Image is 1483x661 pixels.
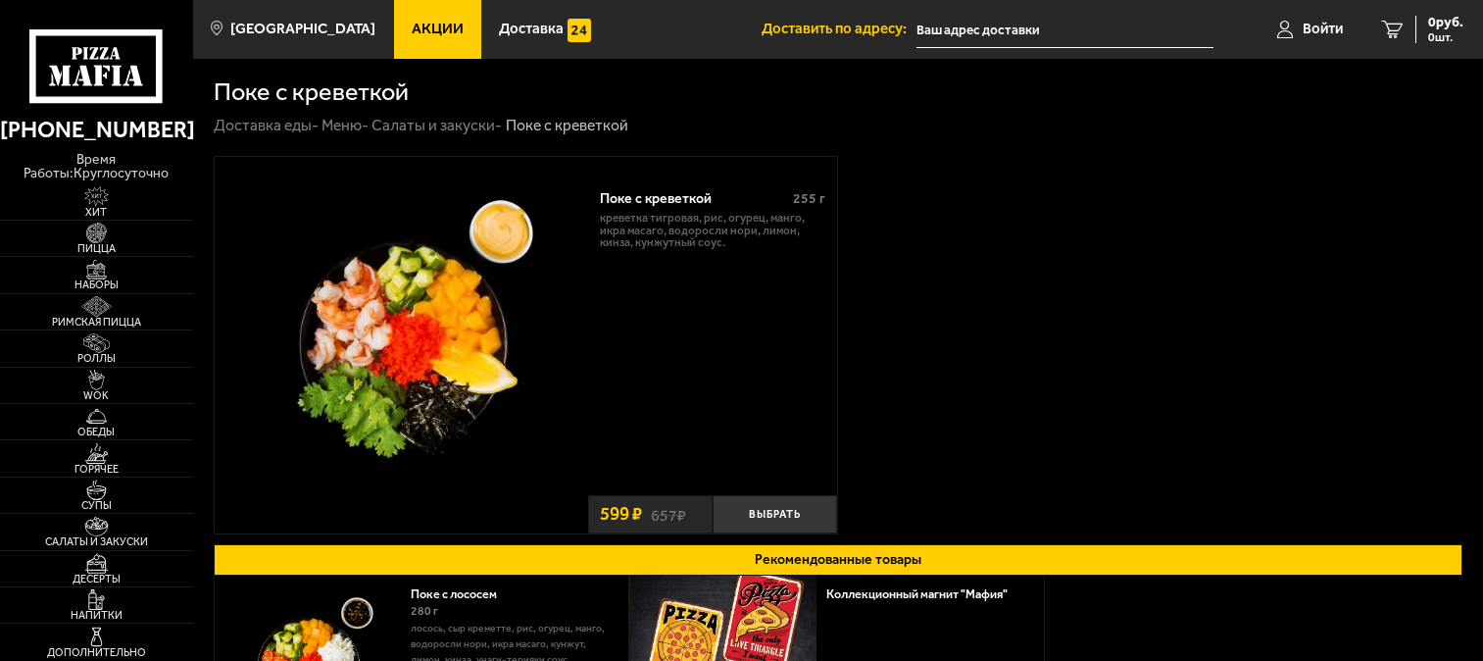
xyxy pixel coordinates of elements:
[568,19,591,42] img: 15daf4d41897b9f0e9f617042186c801.svg
[214,79,409,104] h1: Поке с креветкой
[214,116,319,134] a: Доставка еды-
[321,116,369,134] a: Меню-
[600,212,825,249] p: креветка тигровая, рис, огурец, манго, икра масаго, водоросли Нори, лимон, кинза, кунжутный соус.
[411,604,438,618] span: 280 г
[214,544,1462,576] button: Рекомендованные товары
[499,22,564,36] span: Доставка
[1428,31,1463,43] span: 0 шт.
[916,12,1213,48] input: Ваш адрес доставки
[713,495,837,534] button: Выбрать
[506,116,628,135] div: Поке с креветкой
[371,116,502,134] a: Салаты и закуски-
[793,190,825,207] span: 255 г
[762,22,916,36] span: Доставить по адресу:
[411,586,513,601] a: Поке с лососем
[230,22,375,36] span: [GEOGRAPHIC_DATA]
[600,505,642,524] span: 599 ₽
[1428,16,1463,29] span: 0 руб.
[412,22,464,36] span: Акции
[1303,22,1343,36] span: Войти
[600,190,779,207] div: Поке с креветкой
[215,157,588,534] a: Поке с креветкой
[826,586,1023,601] a: Коллекционный магнит "Мафия"
[215,157,588,531] img: Поке с креветкой
[651,504,686,524] s: 657 ₽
